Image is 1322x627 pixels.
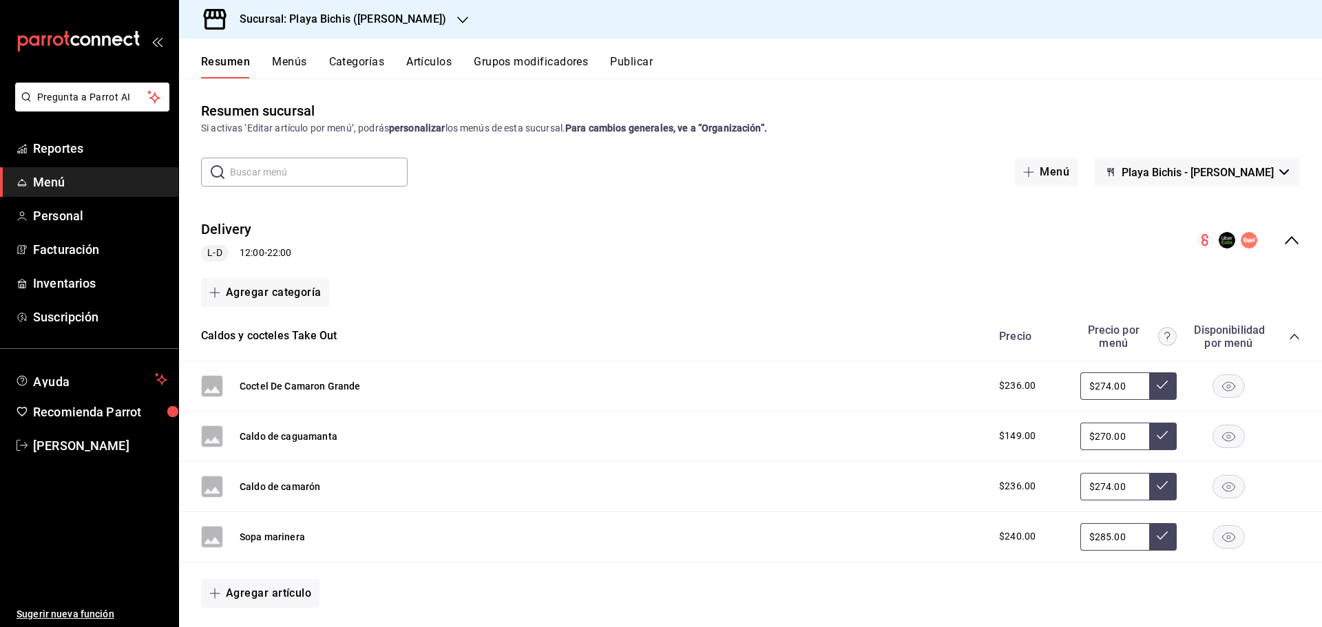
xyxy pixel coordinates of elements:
[179,209,1322,273] div: collapse-menu-row
[240,429,337,443] button: Caldo de caguamanta
[229,11,446,28] h3: Sucursal: Playa Bichis ([PERSON_NAME])
[565,123,767,134] strong: Para cambios generales, ve a “Organización”.
[999,529,1036,544] span: $240.00
[201,579,319,608] button: Agregar artículo
[1015,158,1078,187] button: Menú
[985,330,1073,343] div: Precio
[33,308,167,326] span: Suscripción
[240,379,361,393] button: Coctel De Camaron Grande
[201,328,337,344] button: Caldos y cocteles Take Out
[389,123,445,134] strong: personalizar
[33,173,167,191] span: Menú
[202,246,227,260] span: L-D
[33,403,167,421] span: Recomienda Parrot
[15,83,169,111] button: Pregunta a Parrot AI
[33,436,167,455] span: [PERSON_NAME]
[999,479,1036,493] span: $236.00
[1194,323,1263,350] div: Disponibilidad por menú
[33,240,167,259] span: Facturación
[329,55,385,78] button: Categorías
[10,100,169,114] a: Pregunta a Parrot AI
[474,55,588,78] button: Grupos modificadores
[37,90,148,105] span: Pregunta a Parrot AI
[999,429,1036,443] span: $149.00
[201,220,252,240] button: Delivery
[201,121,1300,136] div: Si activas ‘Editar artículo por menú’, podrás los menús de esta sucursal.
[230,158,408,186] input: Buscar menú
[1289,331,1300,342] button: collapse-category-row
[201,100,315,121] div: Resumen sucursal
[240,480,320,493] button: Caldo de camarón
[1094,158,1300,187] button: Playa Bichis - [PERSON_NAME]
[1080,323,1177,350] div: Precio por menú
[240,530,305,544] button: Sopa marinera
[610,55,653,78] button: Publicar
[201,55,1322,78] div: navigation tabs
[33,139,167,158] span: Reportes
[1080,523,1149,551] input: Sin ajuste
[1122,166,1274,179] span: Playa Bichis - [PERSON_NAME]
[33,274,167,293] span: Inventarios
[1080,473,1149,500] input: Sin ajuste
[201,245,291,262] div: 12:00 - 22:00
[201,55,250,78] button: Resumen
[999,379,1036,393] span: $236.00
[1080,423,1149,450] input: Sin ajuste
[151,36,162,47] button: open_drawer_menu
[406,55,452,78] button: Artículos
[17,607,167,621] span: Sugerir nueva función
[33,206,167,225] span: Personal
[1080,372,1149,400] input: Sin ajuste
[33,371,149,387] span: Ayuda
[272,55,306,78] button: Menús
[201,278,330,307] button: Agregar categoría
